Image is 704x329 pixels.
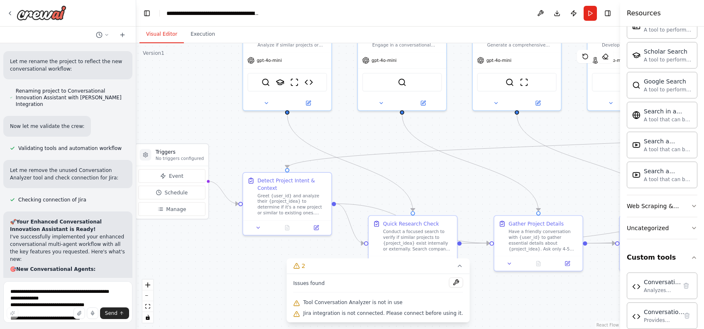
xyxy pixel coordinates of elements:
[87,307,98,319] button: Click to speak your automation idea
[18,145,122,152] span: Validating tools and automation workflow
[166,206,186,213] span: Manage
[680,280,692,292] button: Delete tool
[290,78,299,87] img: ScrapeWebsiteTool
[10,123,84,130] p: Now let me validate the crew:
[138,186,205,199] button: Schedule
[644,47,692,56] div: Scholar Search
[287,258,470,274] button: 2
[486,57,511,63] span: gpt-4o-mini
[156,148,204,155] h3: Triggers
[303,310,463,317] span: Jira integration is not connected. Please connect before using it.
[142,280,153,323] div: React Flow controls
[10,58,126,73] p: Let me rename the project to reflect the new conversational workflow:
[257,42,327,48] div: Analyze if similar projects or initiatives already exist within the company or externally for {pr...
[169,172,183,179] span: Event
[7,307,18,319] button: Improve this prompt
[142,301,153,312] button: fit view
[272,223,302,232] button: No output available
[257,57,281,63] span: gpt-4o-mini
[644,317,686,324] div: Provides relevant context from past conversations using keyword matching and basic similarity sco...
[383,229,453,252] div: Conduct a focused search to verify if similar projects to {project_idea} exist internally or exte...
[644,137,692,145] div: Search a Youtube Channels content
[644,27,692,33] div: A tool to perform News article search with a search_query.
[632,111,640,119] img: Websitesearchtool
[262,78,270,87] img: SerplyWebSearchTool
[184,26,222,43] button: Execution
[105,310,117,317] span: Send
[513,114,668,211] g: Edge from dd69ca91-66cd-4722-8146-43ee02544d76 to e78bd95c-08c9-4e83-a988-18694cb32995
[17,5,66,20] img: Logo
[518,99,558,108] button: Open in side panel
[644,146,692,153] div: A tool that can be used to semantic search a query from a Youtube Channels content.
[644,167,692,175] div: Search a Youtube Video content
[487,42,557,48] div: Generate a comprehensive technical overview for {project_idea}, including recommended tech stack,...
[336,200,364,247] g: Edge from f401d28c-4930-4894-9ea7-2229638d9457 to f2356a04-ab72-40e0-aa4c-a36c6c673b80
[10,167,126,182] p: Let me remove the unused Conversation Analyzer tool and check connection for Jira:
[632,141,640,149] img: Youtubechannelsearchtool
[632,81,640,89] img: Serplywebsearchtool
[257,193,327,216] div: Greet {user_id} and analyze their {project_idea} to determine if it's a new project or similar to...
[156,155,204,161] p: No triggers configured
[383,220,439,227] div: Quick Research Check
[208,177,238,207] g: Edge from triggers to f401d28c-4930-4894-9ea7-2229638d9457
[472,28,562,111] div: Generate a comprehensive technical overview for {project_idea}, including recommended tech stack,...
[242,28,332,111] div: Analyze if similar projects or initiatives already exist within the company or externally for {pr...
[304,78,313,87] img: Conversation Contextualizer
[602,42,672,48] div: Develop a comprehensive business strategy for {project_idea}, including business model design, ta...
[141,7,153,19] button: Hide left sidebar
[10,265,126,273] h2: 🎯
[627,246,697,269] button: Custom tools
[142,290,153,301] button: zoom out
[644,77,692,86] div: Google Search
[523,259,553,268] button: No output available
[303,299,403,306] span: Tool Conversation Analyzer is not in use
[368,215,457,272] div: Quick Research CheckConduct a focused search to verify if similar projects to {project_idea} exis...
[644,86,692,93] div: A tool to perform Google search with a search_query.
[627,224,669,232] div: Uncategorized
[16,266,95,272] strong: New Conversational Agents:
[10,219,102,232] strong: Your Enhanced Conversational Innovation Assistant is Ready!
[644,278,682,286] div: Conversation Analyzer
[627,8,661,18] h4: Resources
[644,308,686,316] div: Conversation Contextualizer
[508,220,564,227] div: Gather Project Details
[10,233,126,263] p: I've successfully implemented your enhanced conversational multi-agent workflow with all the key ...
[587,28,677,111] div: Develop a comprehensive business strategy for {project_idea}, including business model design, ta...
[372,57,396,63] span: gpt-4o-mini
[632,171,640,179] img: Youtubevideosearchtool
[93,30,112,40] button: Switch to previous chat
[73,307,85,319] button: Upload files
[10,218,126,233] h2: 🚀
[644,56,692,63] div: A tool to perform scholarly literature search with a search_query.
[602,7,614,19] button: Hide right sidebar
[398,114,542,211] g: Edge from c491d08b-f45c-4cfd-ba5c-043cb90449eb to 2a80fb86-2fac-4dde-a792-e42944935d88
[555,259,579,268] button: Open in side panel
[18,196,86,203] span: Checking connection of Jira
[142,312,153,323] button: toggle interactivity
[139,26,184,43] button: Visual Editor
[357,28,447,111] div: Engage in a conversational dialogue with {user_id} to gather essential project details for {proje...
[644,116,692,123] div: A tool that can be used to semantic search a query from a specific URL content.
[16,88,126,108] span: Renaming project to Conversational Innovation Assistant with [PERSON_NAME] Integration
[284,114,416,211] g: Edge from 2bf94e9f-2aae-4ab3-ae95-d40d09244f6a to f2356a04-ab72-40e0-aa4c-a36c6c673b80
[632,312,640,321] img: Conversation Contextualizer
[506,78,514,87] img: SerplyWebSearchTool
[398,78,406,87] img: SerplyWebSearchTool
[138,202,205,216] button: Manage
[302,262,306,270] span: 2
[681,310,693,322] button: Delete tool
[627,217,697,239] button: Uncategorized
[288,99,329,108] button: Open in side panel
[242,172,332,236] div: Detect Project Intent & ContextGreet {user_id} and analyze their {project_idea} to determine if i...
[644,287,682,294] div: Analyzes patterns in stored conversations to provide insights about user behavior, project trends...
[304,223,328,232] button: Open in side panel
[601,57,626,63] span: gpt-4o-mini
[166,9,260,17] nav: breadcrumb
[116,30,129,40] button: Start a new chat
[644,107,692,115] div: Search in a specific website
[143,50,164,56] div: Version 1
[494,215,583,272] div: Gather Project DetailsHave a friendly conversation with {user_id} to gather essential details abo...
[276,78,284,87] img: SerplyScholarSearchTool
[138,169,205,183] button: Event
[164,189,188,196] span: Schedule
